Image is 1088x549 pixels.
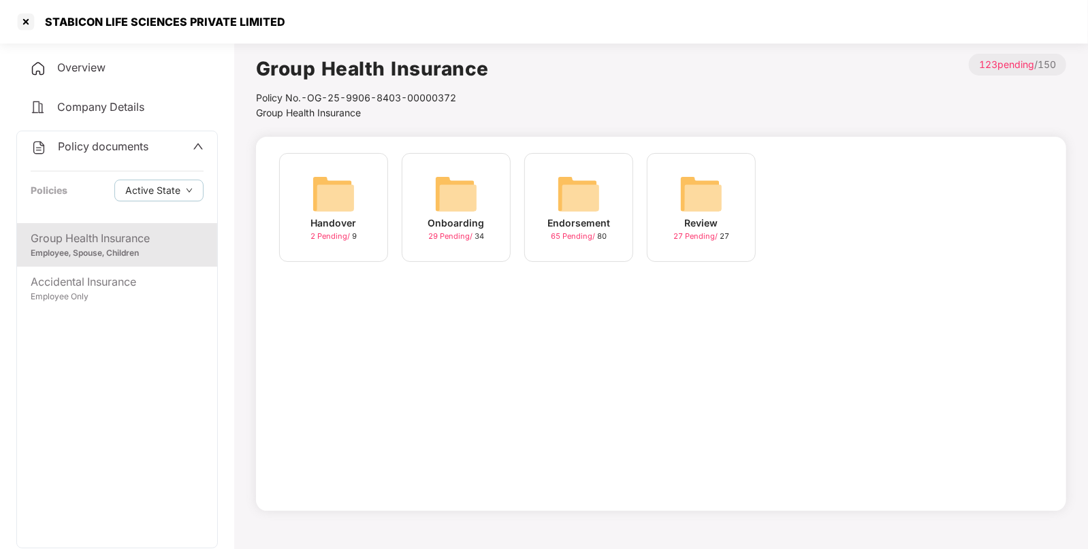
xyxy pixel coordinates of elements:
[125,183,180,198] span: Active State
[673,231,720,241] span: 27 Pending /
[57,100,144,114] span: Company Details
[31,273,204,290] div: Accidental Insurance
[673,231,729,242] div: 27
[679,172,723,216] img: svg+xml;base64,PHN2ZyB4bWxucz0iaHR0cDovL3d3dy53My5vcmcvMjAwMC9zdmciIHdpZHRoPSI2NCIgaGVpZ2h0PSI2NC...
[557,172,601,216] img: svg+xml;base64,PHN2ZyB4bWxucz0iaHR0cDovL3d3dy53My5vcmcvMjAwMC9zdmciIHdpZHRoPSI2NCIgaGVpZ2h0PSI2NC...
[31,183,67,198] div: Policies
[193,141,204,152] span: up
[31,247,204,260] div: Employee, Spouse, Children
[310,231,352,241] span: 2 Pending /
[114,180,204,201] button: Active Statedown
[685,216,718,231] div: Review
[428,231,475,241] span: 29 Pending /
[428,231,484,242] div: 34
[30,61,46,77] img: svg+xml;base64,PHN2ZyB4bWxucz0iaHR0cDovL3d3dy53My5vcmcvMjAwMC9zdmciIHdpZHRoPSIyNCIgaGVpZ2h0PSIyNC...
[310,231,357,242] div: 9
[256,90,489,105] div: Policy No.- OG-25-9906-8403-00000372
[30,99,46,116] img: svg+xml;base64,PHN2ZyB4bWxucz0iaHR0cDovL3d3dy53My5vcmcvMjAwMC9zdmciIHdpZHRoPSIyNCIgaGVpZ2h0PSIyNC...
[551,231,597,241] span: 65 Pending /
[186,187,193,195] span: down
[547,216,610,231] div: Endorsement
[58,139,148,153] span: Policy documents
[979,59,1034,70] span: 123 pending
[31,290,204,303] div: Employee Only
[311,216,357,231] div: Handover
[57,61,106,74] span: Overview
[31,139,47,156] img: svg+xml;base64,PHN2ZyB4bWxucz0iaHR0cDovL3d3dy53My5vcmcvMjAwMC9zdmciIHdpZHRoPSIyNCIgaGVpZ2h0PSIyNC...
[312,172,355,216] img: svg+xml;base64,PHN2ZyB4bWxucz0iaHR0cDovL3d3dy53My5vcmcvMjAwMC9zdmciIHdpZHRoPSI2NCIgaGVpZ2h0PSI2NC...
[428,216,485,231] div: Onboarding
[256,54,489,84] h1: Group Health Insurance
[256,107,361,118] span: Group Health Insurance
[551,231,607,242] div: 80
[969,54,1066,76] p: / 150
[31,230,204,247] div: Group Health Insurance
[37,15,285,29] div: STABICON LIFE SCIENCES PRIVATE LIMITED
[434,172,478,216] img: svg+xml;base64,PHN2ZyB4bWxucz0iaHR0cDovL3d3dy53My5vcmcvMjAwMC9zdmciIHdpZHRoPSI2NCIgaGVpZ2h0PSI2NC...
